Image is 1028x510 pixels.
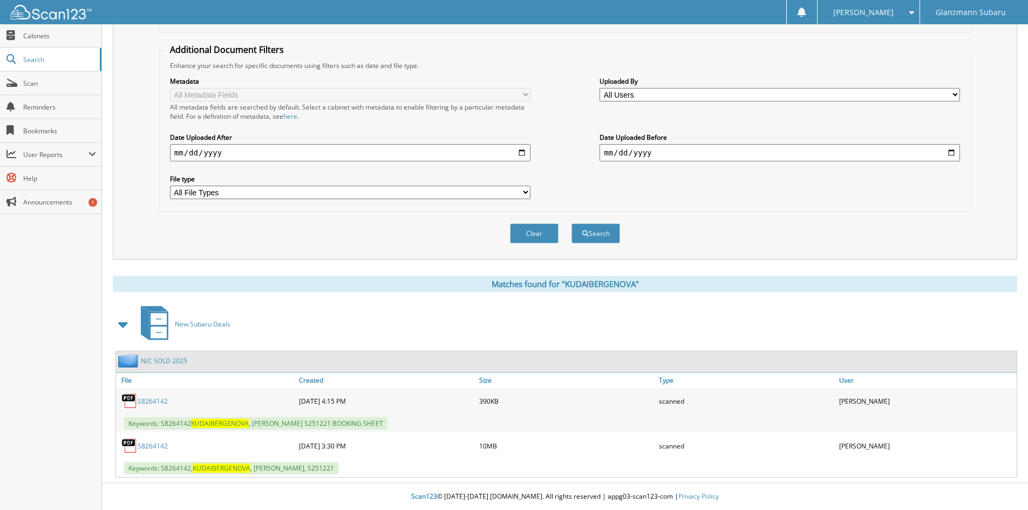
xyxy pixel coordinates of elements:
[600,144,960,161] input: end
[23,79,96,88] span: Scan
[600,77,960,86] label: Uploaded By
[170,133,530,142] label: Date Uploaded After
[510,223,559,243] button: Clear
[170,77,530,86] label: Metadata
[170,174,530,183] label: File type
[411,492,437,501] span: Scan123
[296,373,476,387] a: Created
[23,174,96,183] span: Help
[23,150,88,159] span: User Reports
[836,390,1017,412] div: [PERSON_NAME]
[113,276,1017,292] div: Matches found for "KUDAIBERGENOVA"
[141,356,187,365] a: N/C SOLD 2025
[116,373,296,387] a: File
[138,397,168,406] a: S8264142
[124,462,338,474] span: Keywords: S8264142, , [PERSON_NAME], S251221
[476,390,657,412] div: 390KB
[571,223,620,243] button: Search
[134,303,230,345] a: New Subaru Deals
[296,390,476,412] div: [DATE] 4:15 PM
[165,61,965,70] div: Enhance your search for specific documents using filters such as date and file type.
[170,144,530,161] input: start
[296,435,476,457] div: [DATE] 3:30 PM
[118,354,141,368] img: folder2.png
[678,492,719,501] a: Privacy Policy
[165,44,289,56] legend: Additional Document Filters
[121,393,138,409] img: PDF.png
[23,103,96,112] span: Reminders
[974,458,1028,510] iframe: Chat Widget
[175,319,230,329] span: New Subaru Deals
[88,198,97,207] div: 1
[124,417,387,430] span: Keywords: S8264142 , [PERSON_NAME] S251221 BOOKING SHEET
[283,112,297,121] a: here
[836,373,1017,387] a: User
[600,133,960,142] label: Date Uploaded Before
[193,464,250,473] span: KUDAIBERGENOVA
[936,9,1006,16] span: Glanzmann Subaru
[170,103,530,121] div: All metadata fields are searched by default. Select a cabinet with metadata to enable filtering b...
[11,5,92,19] img: scan123-logo-white.svg
[23,31,96,40] span: Cabinets
[476,435,657,457] div: 10MB
[23,55,94,64] span: Search
[656,435,836,457] div: scanned
[656,373,836,387] a: Type
[656,390,836,412] div: scanned
[836,435,1017,457] div: [PERSON_NAME]
[121,438,138,454] img: PDF.png
[476,373,657,387] a: Size
[23,198,96,207] span: Announcements
[833,9,894,16] span: [PERSON_NAME]
[191,419,249,428] span: KUDAIBERGENOVA
[23,126,96,135] span: Bookmarks
[138,441,168,451] a: S8264142
[102,484,1028,510] div: © [DATE]-[DATE] [DOMAIN_NAME]. All rights reserved | appg03-scan123-com |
